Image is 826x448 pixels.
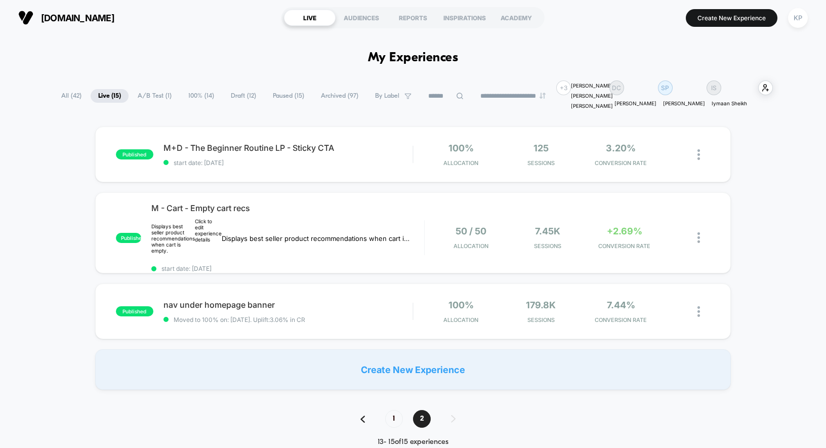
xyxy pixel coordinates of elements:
[614,100,656,106] p: [PERSON_NAME]
[453,242,488,250] span: Allocation
[222,234,409,242] span: Displays best seller product recommendations when cart is empty.
[712,100,747,106] p: Iymaan Sheikh
[697,149,700,160] img: close
[163,159,413,167] span: start date: [DATE]
[663,100,705,106] p: [PERSON_NAME]
[116,306,153,316] span: published
[18,10,33,25] img: Visually logo
[711,84,717,92] p: IS
[413,410,431,428] span: 2
[368,51,459,65] h1: My Experiences
[540,93,546,99] img: end
[151,203,424,213] span: M - Cart - Empty cart recs
[116,149,153,159] span: published
[350,438,476,446] div: 13 - 15 of 15 experiences
[556,80,571,95] div: + 3
[788,8,808,28] div: KP
[195,218,222,259] div: Click to edit experience details
[387,10,439,26] div: REPORTS
[151,265,424,272] span: start date: [DATE]
[584,159,658,167] span: CONVERSION RATE
[313,89,366,103] span: Archived ( 97 )
[443,316,478,323] span: Allocation
[443,159,478,167] span: Allocation
[606,143,636,153] span: 3.20%
[91,89,129,103] span: Live ( 15 )
[336,10,387,26] div: AUDIENCES
[571,80,613,111] div: [PERSON_NAME] [PERSON_NAME] [PERSON_NAME]
[130,89,179,103] span: A/B Test ( 1 )
[533,143,549,153] span: 125
[223,89,264,103] span: Draft ( 12 )
[456,226,486,236] span: 50 / 50
[512,242,584,250] span: Sessions
[448,143,474,153] span: 100%
[607,300,635,310] span: 7.44%
[612,84,621,92] p: DC
[151,223,195,254] p: Displays best seller product recommendations when cart is empty.
[163,143,413,153] span: M+D - The Beginner Routine LP - Sticky CTA
[375,92,399,100] span: By Label
[385,410,403,428] span: 1
[504,159,579,167] span: Sessions
[54,89,89,103] span: All ( 42 )
[490,10,542,26] div: ACADEMY
[607,226,642,236] span: +2.69%
[360,416,365,423] img: pagination back
[686,9,777,27] button: Create New Experience
[163,300,413,310] span: nav under homepage banner
[504,316,579,323] span: Sessions
[95,349,731,390] div: Create New Experience
[439,10,490,26] div: INSPIRATIONS
[181,89,222,103] span: 100% ( 14 )
[284,10,336,26] div: LIVE
[785,8,811,28] button: KP
[526,300,556,310] span: 179.8k
[584,316,658,323] span: CONVERSION RATE
[116,233,141,243] span: published
[661,84,669,92] p: SP
[448,300,474,310] span: 100%
[265,89,312,103] span: Paused ( 15 )
[15,10,117,26] button: [DOMAIN_NAME]
[589,242,660,250] span: CONVERSION RATE
[174,316,305,323] span: Moved to 100% on: [DATE] . Uplift: 3.06% in CR
[697,306,700,317] img: close
[535,226,560,236] span: 7.45k
[41,13,114,23] span: [DOMAIN_NAME]
[697,232,700,243] img: close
